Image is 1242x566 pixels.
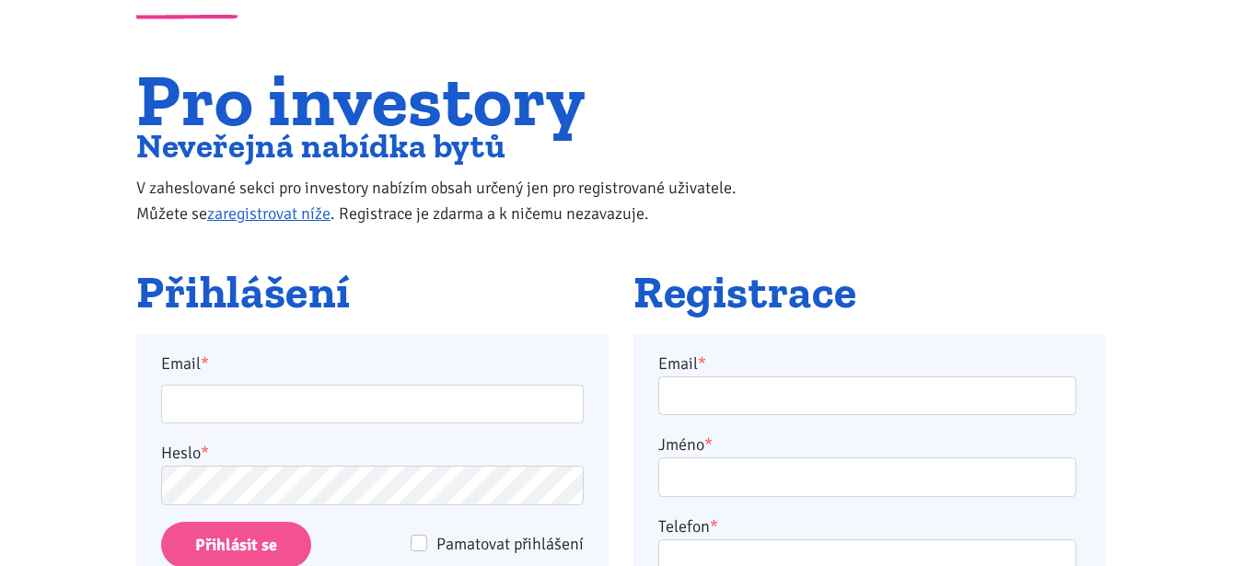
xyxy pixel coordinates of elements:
label: Jméno [658,432,713,457]
label: Email [658,351,706,376]
abbr: required [710,516,718,537]
abbr: required [698,353,706,374]
h2: Neveřejná nabídka bytů [136,131,774,161]
h1: Pro investory [136,69,774,131]
label: Telefon [658,514,718,539]
label: Email [149,351,597,376]
abbr: required [704,434,713,455]
span: Pamatovat přihlášení [436,534,584,554]
a: zaregistrovat níže [207,203,331,224]
h2: Přihlášení [136,268,609,318]
h2: Registrace [633,268,1106,318]
label: Heslo [161,440,209,466]
p: V zaheslované sekci pro investory nabízím obsah určený jen pro registrované uživatele. Můžete se ... [136,175,774,226]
